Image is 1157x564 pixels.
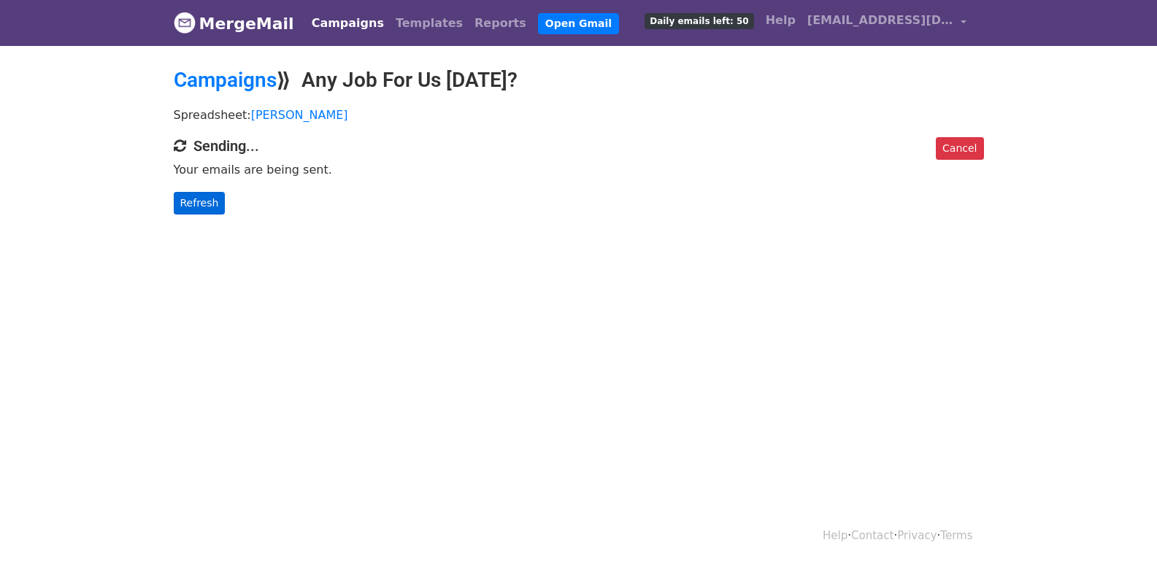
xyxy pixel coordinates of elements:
p: Your emails are being sent. [174,162,984,177]
iframe: Chat Widget [1084,494,1157,564]
h4: Sending... [174,137,984,155]
a: Campaigns [306,9,390,38]
a: Terms [940,529,972,542]
a: Open Gmail [538,13,619,34]
a: Help [760,6,802,35]
h2: ⟫ Any Job For Us [DATE]? [174,68,984,93]
a: MergeMail [174,8,294,39]
a: Privacy [897,529,937,542]
a: Cancel [936,137,983,160]
a: [PERSON_NAME] [251,108,348,122]
a: Templates [390,9,469,38]
span: Daily emails left: 50 [645,13,753,29]
img: MergeMail logo [174,12,196,34]
a: Daily emails left: 50 [639,6,759,35]
p: Spreadsheet: [174,107,984,123]
a: [EMAIL_ADDRESS][DOMAIN_NAME] [802,6,972,40]
a: Refresh [174,192,226,215]
a: Reports [469,9,532,38]
a: Campaigns [174,68,277,92]
a: Help [823,529,847,542]
a: Contact [851,529,893,542]
span: [EMAIL_ADDRESS][DOMAIN_NAME] [807,12,953,29]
